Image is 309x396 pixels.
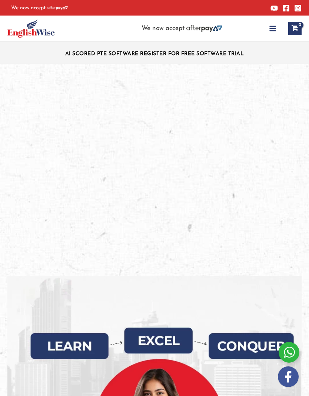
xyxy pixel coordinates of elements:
span: We now accept [11,4,46,12]
aside: Header Widget 1 [60,45,250,60]
a: Instagram [294,4,302,12]
aside: Header Widget 2 [138,25,226,33]
a: Facebook [282,4,290,12]
img: Afterpay-Logo [186,25,222,32]
img: white-facebook.png [278,366,299,387]
img: Afterpay-Logo [47,6,68,10]
span: We now accept [142,25,185,32]
a: AI SCORED PTE SOFTWARE REGISTER FOR FREE SOFTWARE TRIAL [65,51,244,57]
a: YouTube [270,4,278,12]
img: cropped-ew-logo [7,19,55,38]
